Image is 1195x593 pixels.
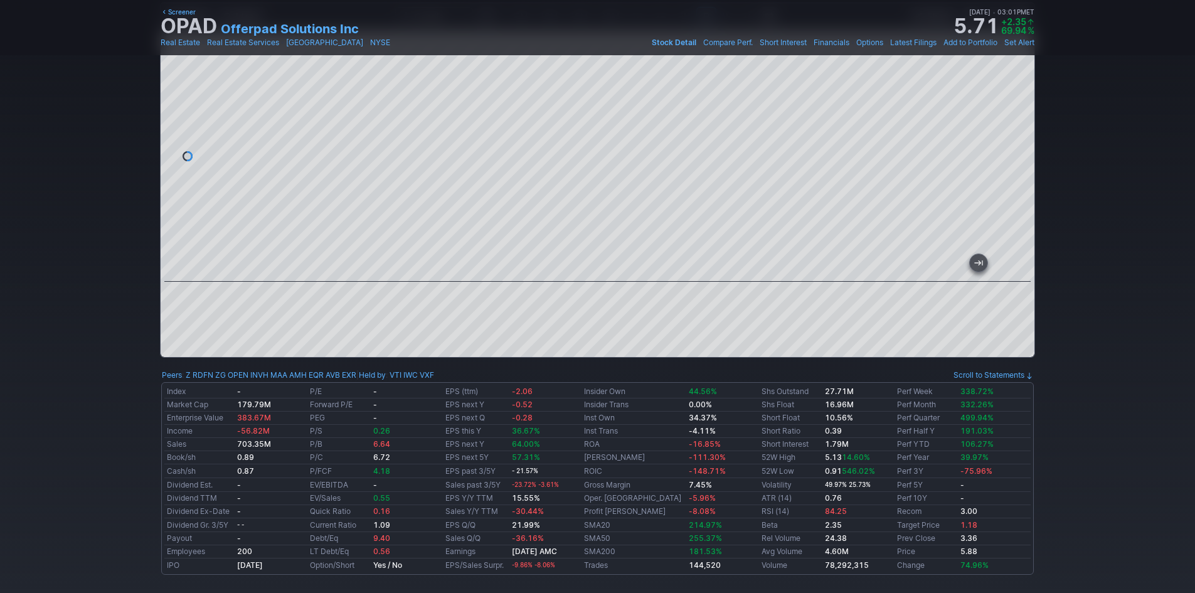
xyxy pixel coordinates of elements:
[373,439,390,449] span: 6.64
[443,385,509,398] td: EPS (ttm)
[164,464,235,478] td: Cash/sh
[703,38,753,47] span: Compare Perf.
[825,506,847,516] span: 84.25
[808,36,812,49] span: •
[689,466,726,476] span: -148.71%
[403,369,418,382] a: IWC
[237,506,241,516] b: -
[307,505,371,518] td: Quick Ratio
[969,6,1034,18] span: [DATE] 03:01PM ET
[237,560,263,570] b: [DATE]
[512,426,540,435] span: 36.67%
[270,369,287,382] a: MAA
[237,521,244,528] small: - -
[842,452,870,462] span: 14.60%
[443,505,509,518] td: Sales Y/Y TTM
[356,369,434,382] div: | :
[689,547,722,556] span: 181.53%
[703,36,753,49] a: Compare Perf.
[960,439,994,449] span: 106.27%
[759,451,822,464] td: 52W High
[307,545,371,558] td: LT Debt/Eq
[373,466,390,476] span: 4.18
[582,412,686,425] td: Inst Own
[582,425,686,438] td: Inst Trans
[289,369,307,382] a: AMH
[825,520,842,530] b: 2.35
[960,547,977,556] b: 5.88
[825,413,853,422] a: 10.56%
[582,464,686,478] td: ROIC
[999,36,1003,49] span: •
[164,492,235,505] td: Dividend TTM
[895,412,958,425] td: Perf Quarter
[443,438,509,451] td: EPS next Y
[237,547,252,556] b: 200
[960,520,977,530] a: 1.18
[895,532,958,545] td: Prev Close
[164,438,235,451] td: Sales
[512,560,555,569] a: -9.86% -8.06%
[342,369,356,382] a: EXR
[309,369,324,382] a: EQR
[689,426,716,435] b: -4.11%
[373,560,402,570] b: Yes / No
[161,6,196,18] a: Screener
[538,481,559,488] span: -3.61%
[373,387,377,396] b: -
[237,452,254,462] b: 0.89
[359,370,386,380] a: Held by
[895,398,958,412] td: Perf Month
[825,452,870,462] b: 5.13
[960,466,992,476] span: -75.96%
[759,492,822,505] td: ATR (14)
[201,36,206,49] span: •
[443,412,509,425] td: EPS next Q
[992,8,996,16] span: •
[960,413,994,422] span: 499.94%
[759,398,822,412] td: Shs Float
[760,36,807,49] a: Short Interest
[237,413,271,422] span: 383.67M
[364,36,369,49] span: •
[825,426,842,435] a: 0.39
[373,533,390,543] span: 9.40
[689,480,712,489] b: 7.45%
[582,385,686,398] td: Insider Own
[162,369,356,382] div: :
[443,398,509,412] td: EPS next Y
[960,506,977,516] a: 3.00
[890,36,937,49] a: Latest Filings
[237,439,271,449] b: 703.35M
[856,36,883,49] a: Options
[825,547,849,556] b: 4.60M
[759,532,822,545] td: Rel Volume
[512,562,533,569] span: -9.86%
[307,492,371,505] td: EV/Sales
[759,464,822,478] td: 52W Low
[814,36,849,49] a: Financials
[960,426,994,435] span: 191.03%
[373,547,390,556] span: 0.56
[582,532,686,545] td: SMA50
[689,387,717,396] span: 44.56%
[186,369,191,382] a: Z
[895,558,958,572] td: Change
[895,385,958,398] td: Perf Week
[512,400,533,409] span: -0.52
[895,438,958,451] td: Perf YTD
[373,480,377,489] b: -
[825,533,847,543] b: 24.38
[689,493,716,503] span: -5.96%
[373,520,390,530] b: 1.09
[582,451,686,464] td: [PERSON_NAME]
[953,370,1033,380] a: Scroll to Statements
[825,439,849,449] b: 1.79M
[960,493,964,503] b: -
[953,16,999,36] strong: 5.71
[759,545,822,558] td: Avg Volume
[443,478,509,492] td: Sales past 3/5Y
[759,518,822,532] td: Beta
[689,560,721,570] b: 144,520
[373,493,390,503] span: 0.55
